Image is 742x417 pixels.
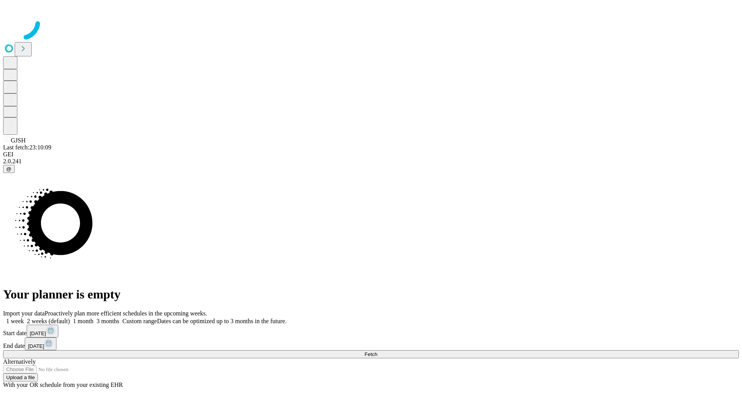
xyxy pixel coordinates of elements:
[28,343,44,349] span: [DATE]
[27,325,58,337] button: [DATE]
[123,318,157,324] span: Custom range
[3,151,739,158] div: GEI
[97,318,119,324] span: 3 months
[157,318,286,324] span: Dates can be optimized up to 3 months in the future.
[3,144,51,151] span: Last fetch: 23:10:09
[3,350,739,358] button: Fetch
[3,358,36,365] span: Alternatively
[3,158,739,165] div: 2.0.241
[3,165,15,173] button: @
[3,325,739,337] div: Start date
[6,318,24,324] span: 1 week
[11,137,26,144] span: GJSH
[45,310,207,317] span: Proactively plan more efficient schedules in the upcoming weeks.
[3,287,739,302] h1: Your planner is empty
[73,318,94,324] span: 1 month
[3,381,123,388] span: With your OR schedule from your existing EHR
[27,318,70,324] span: 2 weeks (default)
[3,373,38,381] button: Upload a file
[6,166,12,172] span: @
[3,310,45,317] span: Import your data
[3,337,739,350] div: End date
[30,331,46,336] span: [DATE]
[364,351,377,357] span: Fetch
[25,337,56,350] button: [DATE]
